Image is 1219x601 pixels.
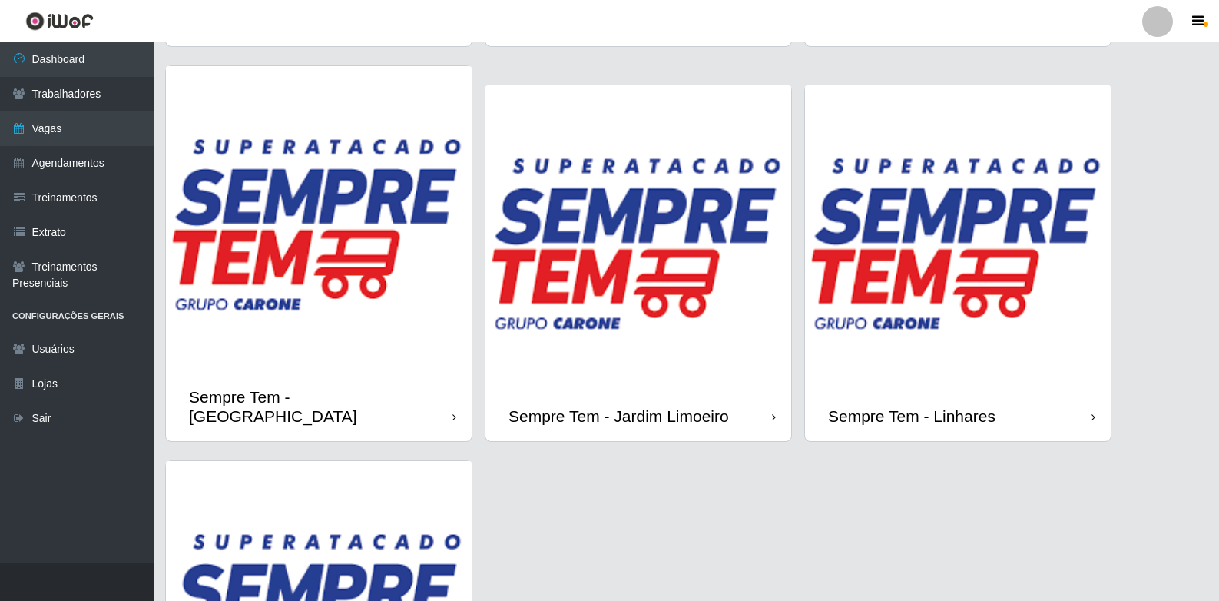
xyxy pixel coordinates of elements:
div: Sempre Tem - [GEOGRAPHIC_DATA] [189,387,452,426]
a: Sempre Tem - [GEOGRAPHIC_DATA] [166,66,472,441]
img: cardImg [166,66,472,372]
div: Sempre Tem - Linhares [828,407,995,426]
div: Sempre Tem - Jardim Limoeiro [508,407,729,426]
img: cardImg [805,85,1111,391]
a: Sempre Tem - Jardim Limoeiro [485,85,791,441]
a: Sempre Tem - Linhares [805,85,1111,441]
img: CoreUI Logo [25,12,94,31]
img: cardImg [485,85,791,391]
